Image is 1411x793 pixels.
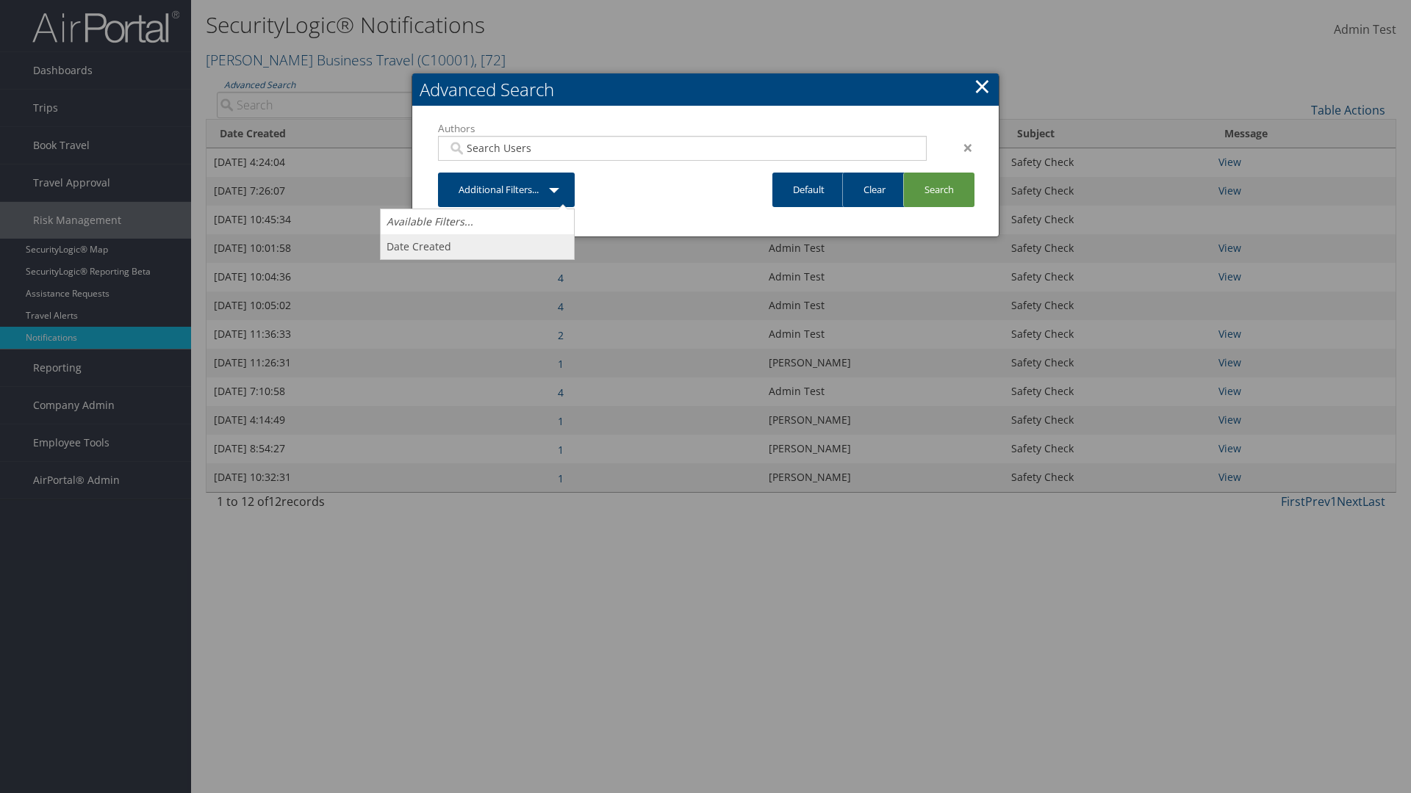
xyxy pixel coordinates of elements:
[938,139,984,156] div: ×
[412,73,999,106] h2: Advanced Search
[842,173,906,207] a: Clear
[974,71,991,101] a: Close
[438,173,575,207] a: Additional Filters...
[438,121,927,136] label: Authors
[381,234,574,259] a: Date Created
[903,173,974,207] a: Search
[387,214,473,228] i: Available Filters...
[448,141,916,156] input: Search Users
[772,173,845,207] a: Default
